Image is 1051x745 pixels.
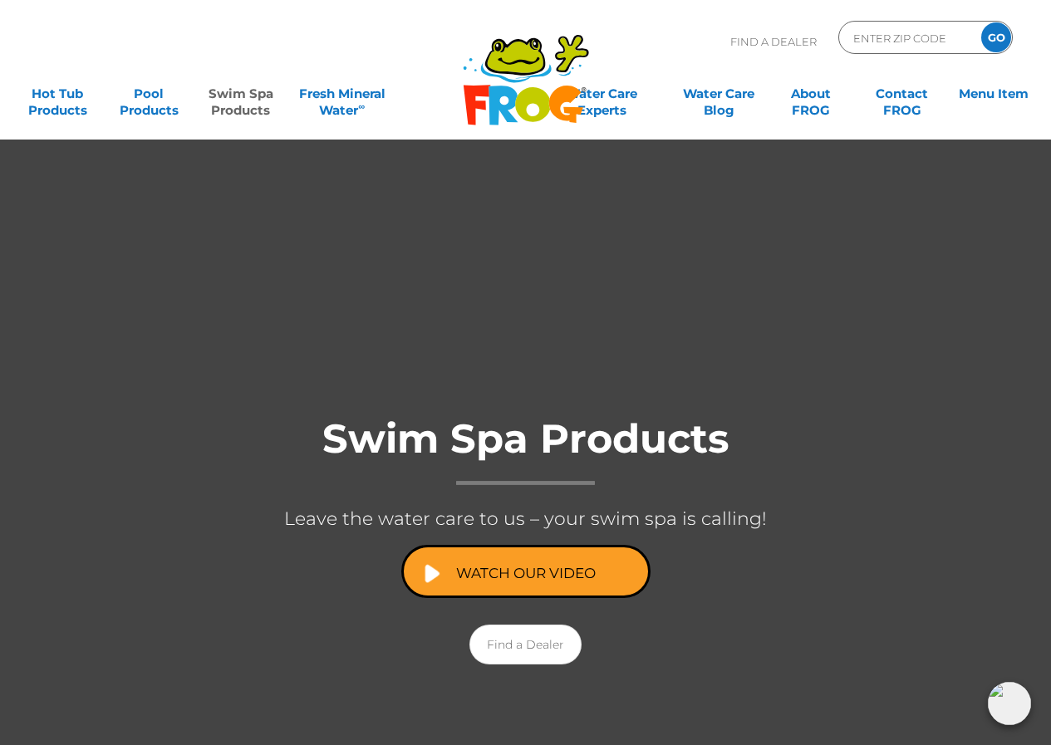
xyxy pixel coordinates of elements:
img: openIcon [988,682,1031,725]
a: Fresh MineralWater∞ [292,77,394,110]
a: Water CareExperts [536,77,668,110]
a: AboutFROG [770,77,852,110]
input: Zip Code Form [852,26,964,50]
p: Leave the water care to us – your swim spa is calling! [194,502,858,537]
input: GO [981,22,1011,52]
a: Find a Dealer [469,625,582,664]
a: ContactFROG [862,77,943,110]
a: Swim SpaProducts [200,77,282,110]
h1: Swim Spa Products [194,417,858,485]
a: Water CareBlog [678,77,759,110]
p: Find A Dealer [730,21,817,62]
a: Hot TubProducts [17,77,98,110]
sup: ∞ [358,100,365,112]
a: Menu Item [953,77,1034,110]
a: PoolProducts [108,77,189,110]
a: Watch Our Video [401,545,651,598]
